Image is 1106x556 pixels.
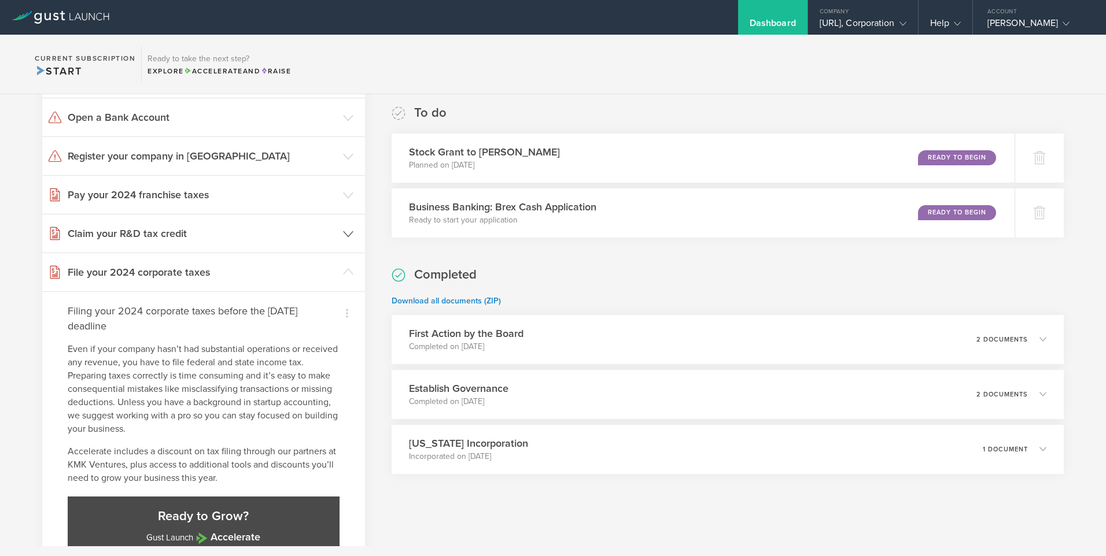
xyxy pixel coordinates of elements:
[148,66,291,76] div: Explore
[409,326,523,341] h3: First Action by the Board
[68,187,337,202] h3: Pay your 2024 franchise taxes
[414,266,477,283] h2: Completed
[184,67,261,75] span: and
[414,105,447,121] h2: To do
[68,445,340,485] p: Accelerate includes a discount on tax filing through our partners at KMK Ventures, plus access to...
[68,110,337,125] h3: Open a Bank Account
[820,17,906,35] div: [URL], Corporation
[68,265,337,280] h3: File your 2024 corporate taxes
[211,531,260,543] strong: Accelerate
[148,55,291,63] h3: Ready to take the next step?
[750,17,796,35] div: Dashboard
[409,199,596,214] h3: Business Banking: Brex Cash Application
[141,46,297,82] div: Ready to take the next step?ExploreAccelerateandRaise
[392,134,1015,183] div: Stock Grant to [PERSON_NAME]Planned on [DATE]Ready to Begin
[409,160,560,171] p: Planned on [DATE]
[79,508,328,525] h3: Ready to Grow?
[260,67,291,75] span: Raise
[409,341,523,353] p: Completed on [DATE]
[392,296,501,306] a: Download all documents (ZIP)
[68,149,337,164] h3: Register your company in [GEOGRAPHIC_DATA]
[184,67,243,75] span: Accelerate
[409,451,528,462] p: Incorporated on [DATE]
[392,188,1015,238] div: Business Banking: Brex Cash ApplicationReady to start your applicationReady to Begin
[35,65,82,77] span: Start
[409,436,528,451] h3: [US_STATE] Incorporation
[976,336,1028,343] p: 2 documents
[409,214,596,226] p: Ready to start your application
[918,150,996,165] div: Ready to Begin
[409,381,508,396] h3: Establish Governance
[930,17,961,35] div: Help
[68,343,340,436] p: Even if your company hasn’t had substantial operations or received any revenue, you have to file ...
[409,396,508,407] p: Completed on [DATE]
[983,446,1028,453] p: 1 document
[1048,501,1106,556] iframe: Chat Widget
[68,226,337,241] h3: Claim your R&D tax credit
[68,303,340,333] h4: Filing your 2024 corporate taxes before the [DATE] deadline
[409,144,560,160] h3: Stock Grant to [PERSON_NAME]
[35,55,135,62] h2: Current Subscription
[918,205,996,220] div: Ready to Begin
[987,17,1086,35] div: [PERSON_NAME]
[79,531,328,544] p: Gust Launch
[976,391,1028,398] p: 2 documents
